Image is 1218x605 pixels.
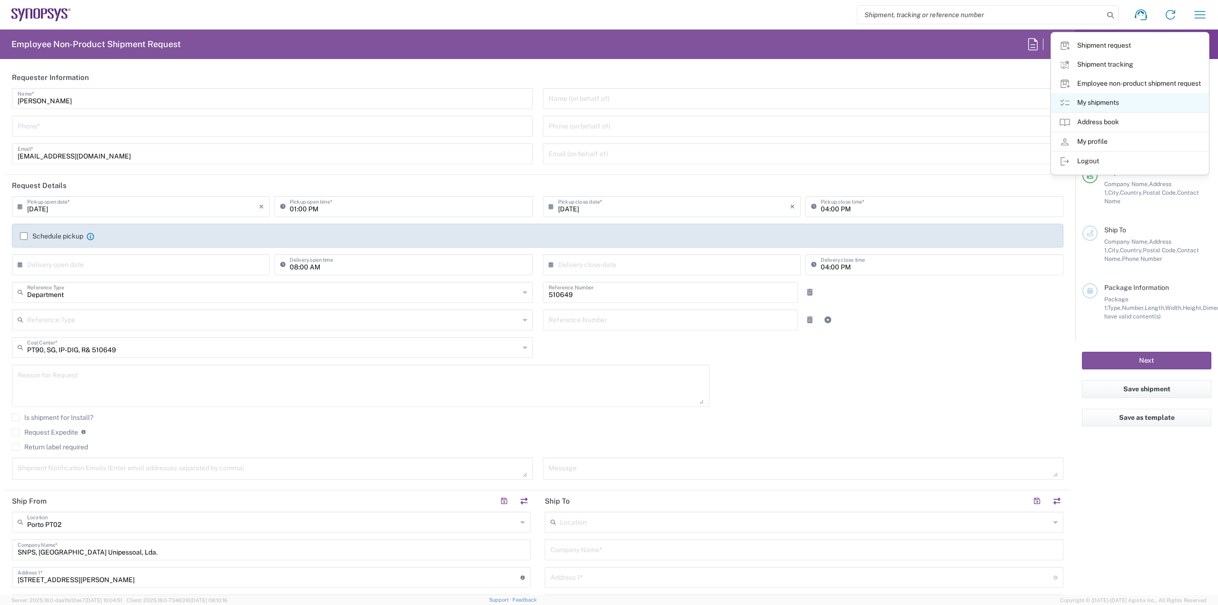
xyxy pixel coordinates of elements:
[790,199,795,214] i: ×
[1183,304,1203,311] span: Height,
[11,39,181,50] h2: Employee Non-Product Shipment Request
[1122,304,1145,311] span: Number,
[1104,226,1126,234] span: Ship To
[1120,247,1143,254] span: Country,
[1051,132,1208,151] a: My profile
[12,428,78,436] label: Request Expedite
[1051,36,1208,55] a: Shipment request
[12,443,88,451] label: Return label required
[1082,409,1211,426] button: Save as template
[1051,55,1208,74] a: Shipment tracking
[803,286,816,299] a: Remove Reference
[12,496,47,506] h2: Ship From
[1051,74,1208,93] a: Employee non-product shipment request
[1122,255,1162,262] span: Phone Number
[12,414,93,421] label: Is shipment for Install?
[12,181,67,190] h2: Request Details
[11,597,122,603] span: Server: 2025.18.0-daa1fe12ee7
[1060,596,1207,605] span: Copyright © [DATE]-[DATE] Agistix Inc., All Rights Reserved
[857,6,1104,24] input: Shipment, tracking or reference number
[1051,152,1208,171] a: Logout
[1104,238,1149,245] span: Company Name,
[190,597,227,603] span: [DATE] 08:10:16
[85,597,122,603] span: [DATE] 10:04:51
[1082,380,1211,398] button: Save shipment
[1108,189,1120,196] span: City,
[12,73,89,82] h2: Requester Information
[512,597,537,603] a: Feedback
[1145,304,1165,311] span: Length,
[1051,93,1208,112] a: My shipments
[821,313,835,327] a: Add Reference
[545,496,570,506] h2: Ship To
[1143,247,1177,254] span: Postal Code,
[1051,113,1208,132] a: Address book
[1108,304,1122,311] span: Type,
[259,199,264,214] i: ×
[803,313,816,327] a: Remove Reference
[1165,304,1183,311] span: Width,
[1082,352,1211,369] button: Next
[1104,296,1129,311] span: Package 1:
[489,597,513,603] a: Support
[1108,247,1120,254] span: City,
[1120,189,1143,196] span: Country,
[1143,189,1177,196] span: Postal Code,
[1104,180,1149,188] span: Company Name,
[127,597,227,603] span: Client: 2025.18.0-7346316
[1104,284,1169,291] span: Package Information
[20,232,83,240] label: Schedule pickup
